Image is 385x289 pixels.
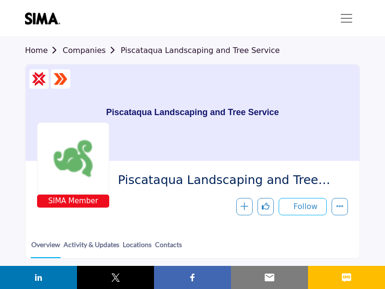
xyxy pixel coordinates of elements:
[121,46,280,55] a: Piscataqua Landscaping and Tree Service
[333,9,360,28] button: Toggle navigation
[53,72,68,86] img: ASM Certified
[110,272,121,283] img: twitter sharing button
[33,272,44,283] img: linkedin sharing button
[63,46,120,55] a: Companies
[264,272,275,283] img: email sharing button
[332,198,348,215] button: More details
[187,272,198,283] img: facebook sharing button
[118,172,341,188] span: Piscataqua Landscaping and Tree Service
[25,46,63,55] a: Home
[32,72,46,86] img: CSP Certified
[39,196,107,207] span: SIMA Member
[106,65,279,161] h1: Piscataqua Landscaping and Tree Service
[154,239,182,257] a: Contacts
[63,239,120,257] a: Activity & Updates
[341,272,352,283] img: sms sharing button
[122,239,152,257] a: Locations
[31,239,61,258] a: Overview
[25,13,65,25] img: site Logo
[279,198,327,215] button: Follow
[257,198,274,215] button: Like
